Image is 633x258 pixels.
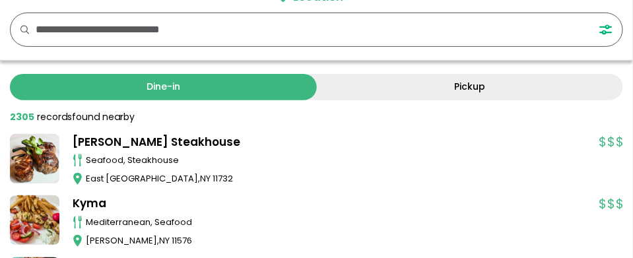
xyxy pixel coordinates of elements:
span: 11576 [172,234,192,247]
img: map_icon.svg [73,234,83,247]
span: [PERSON_NAME] [86,234,157,247]
span: East [GEOGRAPHIC_DATA] [86,172,198,185]
div: seafood, steakhouse [86,154,586,167]
span: records [37,110,72,123]
button: FILTERS [595,13,622,46]
span: NY [159,234,170,247]
img: map_icon.svg [73,172,83,185]
span: NY [200,172,211,185]
div: , [86,234,586,247]
a: Dine-in [10,74,317,100]
div: , [86,172,586,185]
strong: 2305 [10,110,34,123]
img: cutlery_icon.svg [73,216,83,229]
a: Kyma [73,195,586,212]
img: cutlery_icon.svg [73,154,83,167]
a: Pickup [317,74,624,100]
span: 11732 [213,172,233,185]
a: [PERSON_NAME] Steakhouse [73,134,586,151]
div: found nearby [10,110,135,124]
div: mediterranean, seafood [86,216,586,229]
